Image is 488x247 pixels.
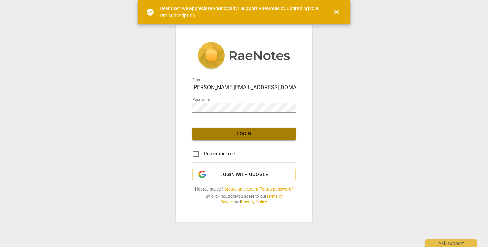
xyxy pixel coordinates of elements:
a: Create an account [224,187,258,192]
span: close [332,8,341,16]
label: E-mail [192,78,204,82]
div: Dear user, we appreciate your loyalty! Support RaeNotes by upgrading to a [160,5,320,19]
b: Login [225,194,236,199]
span: Login [198,131,290,137]
button: Login [192,128,296,140]
span: Login with Google [220,171,268,178]
img: 5ac2273c67554f335776073100b6d88f.svg [198,42,290,70]
div: Ask support [425,239,477,247]
a: Terms of Service [221,194,283,205]
button: Login with Google [192,168,296,181]
span: check_circle [146,8,154,16]
a: Forgot password? [260,187,293,192]
a: Pro subscription [160,13,195,18]
span: Not registered? | [192,186,296,192]
a: Privacy Policy [241,199,267,204]
span: By clicking you agree to our and . [192,194,296,205]
button: Close [328,4,345,20]
span: Remember me [204,150,235,157]
label: Password [192,97,211,102]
